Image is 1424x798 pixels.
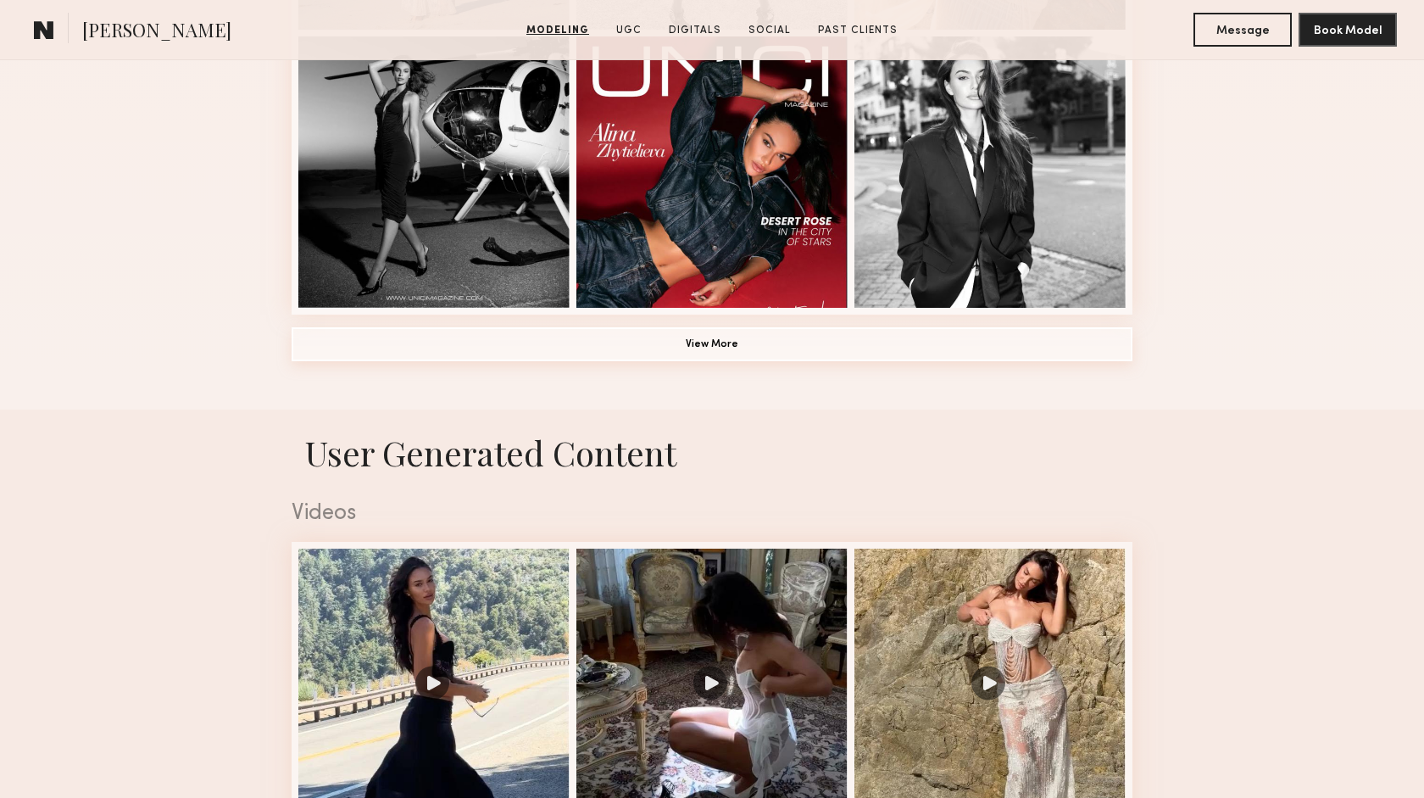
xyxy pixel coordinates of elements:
[811,23,904,38] a: Past Clients
[609,23,648,38] a: UGC
[1193,13,1292,47] button: Message
[1299,13,1397,47] button: Book Model
[82,17,231,47] span: [PERSON_NAME]
[278,430,1146,475] h1: User Generated Content
[662,23,728,38] a: Digitals
[1299,22,1397,36] a: Book Model
[292,327,1132,361] button: View More
[520,23,596,38] a: Modeling
[292,503,1132,525] div: Videos
[742,23,798,38] a: Social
